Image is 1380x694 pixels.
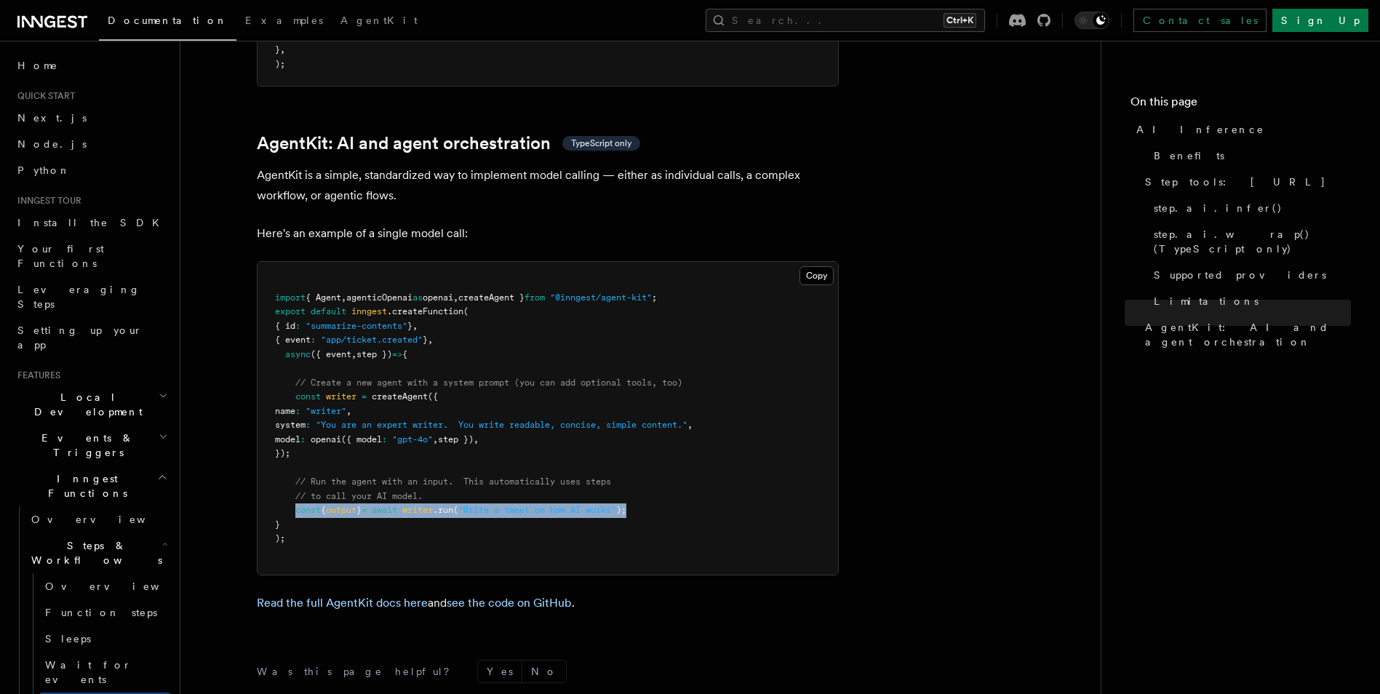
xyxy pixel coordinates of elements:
span: Install the SDK [17,217,168,228]
span: model [275,434,300,444]
span: .run [433,505,453,515]
span: { event [275,335,311,345]
span: : [382,434,387,444]
button: Copy [799,266,834,285]
span: TypeScript only [571,137,631,149]
span: Node.js [17,138,87,150]
span: Documentation [108,15,228,26]
span: "summarize-contents" [306,321,407,331]
span: Supported providers [1154,268,1326,282]
span: Overview [31,514,181,525]
span: step.ai.wrap() (TypeScript only) [1154,227,1351,256]
span: } [356,505,362,515]
span: .createFunction [387,306,463,316]
span: = [362,391,367,402]
span: { [321,505,326,515]
span: ); [616,505,626,515]
span: AI Inference [1136,122,1264,137]
span: Wait for events [45,659,132,685]
span: Sleeps [45,633,91,645]
span: writer [326,391,356,402]
span: // to call your AI model. [295,491,423,501]
span: Your first Functions [17,243,104,269]
span: inngest [351,306,387,316]
span: default [311,306,346,316]
span: { id [275,321,295,331]
span: , [433,434,438,444]
span: "@inngest/agent-kit" [550,292,652,303]
span: Function steps [45,607,157,618]
a: Wait for events [39,652,171,693]
a: Your first Functions [12,236,171,276]
span: agenticOpenai [346,292,412,303]
span: ( [463,306,468,316]
span: openai [311,434,341,444]
span: Home [17,58,58,73]
span: , [351,349,356,359]
a: Node.js [12,131,171,157]
a: AI Inference [1130,116,1351,143]
span: ); [275,59,285,69]
a: Limitations [1148,288,1351,314]
span: , [474,434,479,444]
span: Local Development [12,390,159,419]
span: Limitations [1154,294,1259,308]
span: as [412,292,423,303]
a: Examples [236,4,332,39]
a: Python [12,157,171,183]
span: "app/ticket.created" [321,335,423,345]
kbd: Ctrl+K [944,13,976,28]
span: // Run the agent with an input. This automatically uses steps [295,476,611,487]
span: : [300,434,306,444]
a: step.ai.infer() [1148,195,1351,221]
a: AgentKit [332,4,426,39]
span: const [295,505,321,515]
p: AgentKit is a simple, standardized way to implement model calling — either as individual calls, a... [257,165,839,206]
span: writer [402,505,433,515]
span: step }) [356,349,392,359]
span: Features [12,370,60,381]
span: step.ai.infer() [1154,201,1283,215]
span: => [392,349,402,359]
a: Leveraging Steps [12,276,171,317]
span: createAgent [372,391,428,402]
span: async [285,349,311,359]
span: { Agent [306,292,341,303]
span: // Create a new agent with a system prompt (you can add optional tools, too) [295,378,682,388]
span: , [412,321,418,331]
span: step }) [438,434,474,444]
a: Read the full AgentKit docs here [257,596,428,610]
span: { [402,349,407,359]
button: Toggle dark mode [1074,12,1109,29]
span: Events & Triggers [12,431,159,460]
span: openai [423,292,453,303]
button: Events & Triggers [12,425,171,466]
button: Search...Ctrl+K [706,9,985,32]
a: Install the SDK [12,210,171,236]
span: Inngest Functions [12,471,157,500]
a: Setting up your app [12,317,171,358]
p: and . [257,593,839,613]
span: system [275,420,306,430]
span: , [453,292,458,303]
a: Sleeps [39,626,171,652]
span: "Write a tweet on how AI works" [458,505,616,515]
span: } [407,321,412,331]
span: ({ model [341,434,382,444]
a: Step tools: [URL] [1139,169,1351,195]
span: Setting up your app [17,324,143,351]
span: , [346,406,351,416]
span: "You are an expert writer. You write readable, concise, simple content." [316,420,687,430]
span: Inngest tour [12,195,81,207]
button: No [522,661,566,682]
a: Sign Up [1272,9,1368,32]
span: Steps & Workflows [25,538,162,567]
a: Overview [39,573,171,599]
a: AgentKit: AI and agent orchestrationTypeScript only [257,133,640,153]
span: await [372,505,397,515]
span: : [295,321,300,331]
span: output [326,505,356,515]
span: } [423,335,428,345]
a: Documentation [99,4,236,41]
span: createAgent } [458,292,525,303]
